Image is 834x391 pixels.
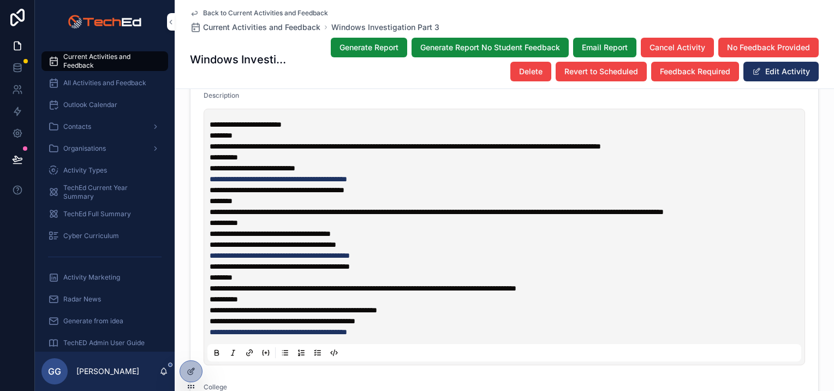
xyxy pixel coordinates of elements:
[63,144,106,153] span: Organisations
[573,38,636,57] button: Email Report
[41,95,168,115] a: Outlook Calendar
[41,182,168,202] a: TechEd Current Year Summary
[204,383,227,391] span: College
[743,62,819,81] button: Edit Activity
[76,366,139,377] p: [PERSON_NAME]
[41,289,168,309] a: Radar News
[63,317,123,325] span: Generate from idea
[41,226,168,246] a: Cyber Curriculum
[41,139,168,158] a: Organisations
[203,9,328,17] span: Back to Current Activities and Feedback
[63,273,120,282] span: Activity Marketing
[41,204,168,224] a: TechEd Full Summary
[190,52,289,67] h1: Windows Investigation Part 3
[63,166,107,175] span: Activity Types
[718,38,819,57] button: No Feedback Provided
[519,66,543,77] span: Delete
[41,268,168,287] a: Activity Marketing
[63,339,145,347] span: TechED Admin User Guide
[41,333,168,353] a: TechED Admin User Guide
[41,161,168,180] a: Activity Types
[510,62,551,81] button: Delete
[63,52,157,70] span: Current Activities and Feedback
[660,66,730,77] span: Feedback Required
[63,232,119,240] span: Cyber Curriculum
[48,365,61,378] span: GG
[556,62,647,81] button: Revert to Scheduled
[331,22,439,33] a: Windows Investigation Part 3
[564,66,638,77] span: Revert to Scheduled
[420,42,560,53] span: Generate Report No Student Feedback
[63,79,146,87] span: All Activities and Feedback
[190,9,328,17] a: Back to Current Activities and Feedback
[339,42,398,53] span: Generate Report
[63,122,91,131] span: Contacts
[63,100,117,109] span: Outlook Calendar
[204,91,239,99] span: Description
[35,44,175,352] div: scrollable content
[41,51,168,71] a: Current Activities and Feedback
[41,73,168,93] a: All Activities and Feedback
[651,62,739,81] button: Feedback Required
[41,311,168,331] a: Generate from idea
[203,22,320,33] span: Current Activities and Feedback
[63,183,157,201] span: TechEd Current Year Summary
[641,38,714,57] button: Cancel Activity
[190,22,320,33] a: Current Activities and Feedback
[68,13,141,31] img: App logo
[650,42,705,53] span: Cancel Activity
[412,38,569,57] button: Generate Report No Student Feedback
[727,42,810,53] span: No Feedback Provided
[63,210,131,218] span: TechEd Full Summary
[41,117,168,137] a: Contacts
[582,42,628,53] span: Email Report
[331,38,407,57] button: Generate Report
[63,295,101,304] span: Radar News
